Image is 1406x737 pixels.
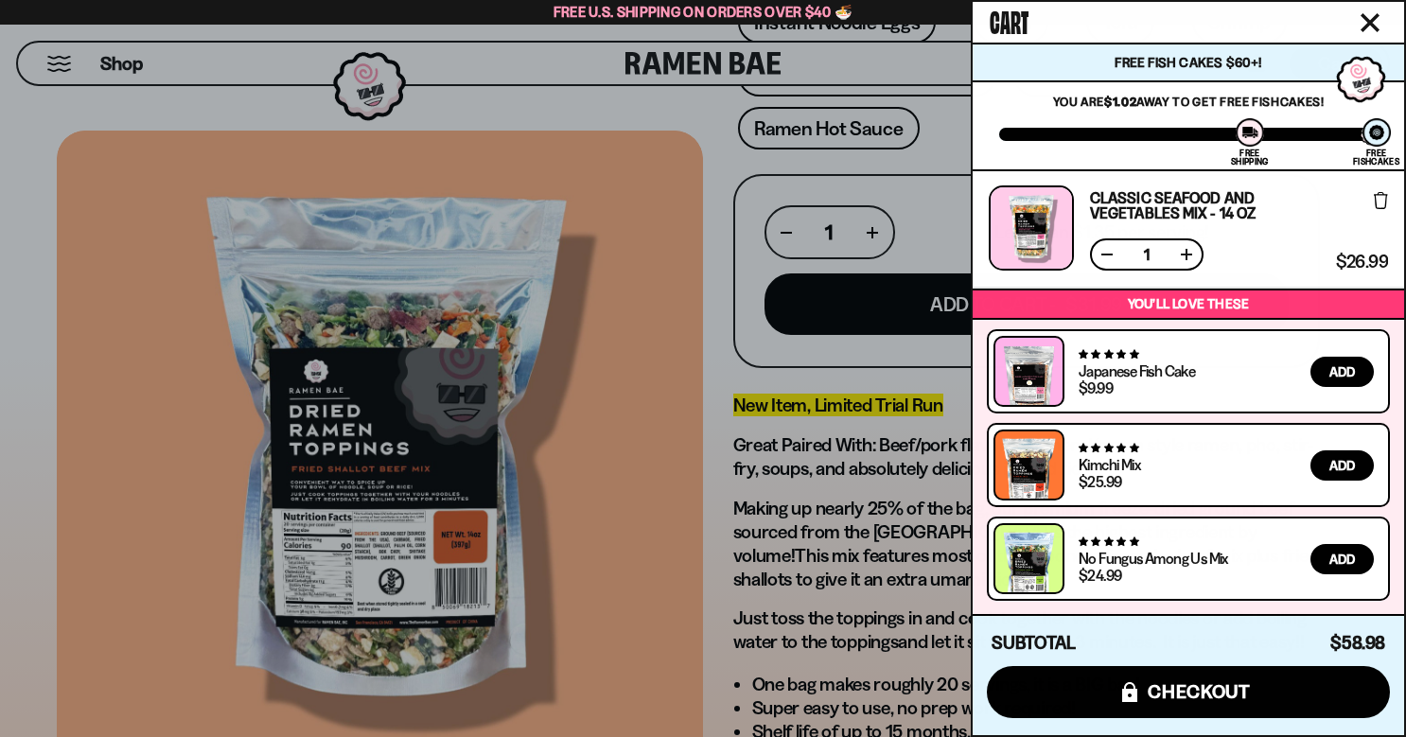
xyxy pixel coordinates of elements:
[977,295,1399,313] p: You’ll love these
[1329,459,1355,472] span: Add
[1115,54,1261,71] span: Free Fish Cakes $60+!
[1079,549,1228,568] a: No Fungus Among Us Mix
[1336,254,1388,271] span: $26.99
[1079,474,1121,489] div: $25.99
[1330,632,1385,654] span: $58.98
[1132,247,1162,262] span: 1
[987,666,1390,718] button: checkout
[1310,357,1374,387] button: Add
[1079,348,1138,360] span: 4.77 stars
[554,3,853,21] span: Free U.S. Shipping on Orders over $40 🍜
[1104,94,1136,109] strong: $1.02
[1079,380,1113,395] div: $9.99
[1148,681,1251,702] span: checkout
[990,1,1028,39] span: Cart
[1079,455,1140,474] a: Kimchi Mix
[1356,9,1384,37] button: Close cart
[1079,568,1121,583] div: $24.99
[1231,149,1268,166] div: Free Shipping
[1310,450,1374,481] button: Add
[1329,365,1355,378] span: Add
[1079,361,1195,380] a: Japanese Fish Cake
[1079,442,1138,454] span: 4.76 stars
[1329,553,1355,566] span: Add
[1310,544,1374,574] button: Add
[1090,190,1329,220] a: Classic Seafood and Vegetables Mix - 14 OZ
[1079,535,1138,548] span: 4.82 stars
[992,634,1076,653] h4: Subtotal
[1353,149,1399,166] div: Free Fishcakes
[999,94,1378,109] p: You are away to get Free Fishcakes!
